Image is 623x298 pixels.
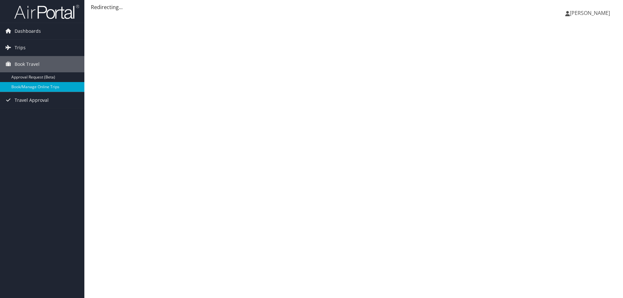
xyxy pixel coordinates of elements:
[565,3,617,23] a: [PERSON_NAME]
[570,9,610,17] span: [PERSON_NAME]
[91,3,617,11] div: Redirecting...
[15,40,26,56] span: Trips
[15,92,49,108] span: Travel Approval
[14,4,79,19] img: airportal-logo.png
[15,23,41,39] span: Dashboards
[15,56,40,72] span: Book Travel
